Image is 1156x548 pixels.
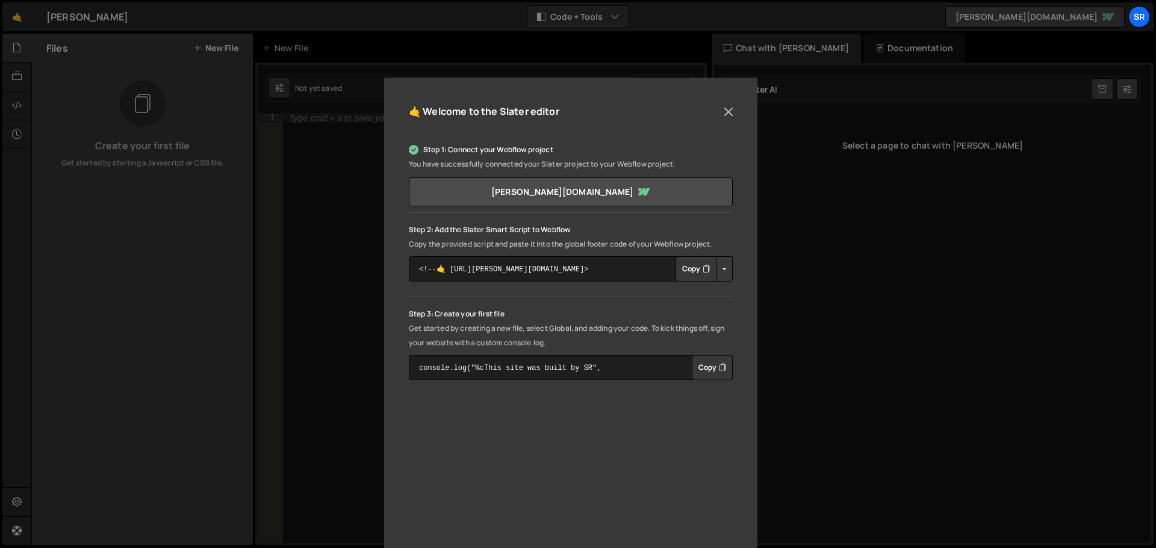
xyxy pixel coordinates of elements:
[692,355,733,380] div: Button group with nested dropdown
[409,307,733,321] p: Step 3: Create your first file
[409,223,733,237] p: Step 2: Add the Slater Smart Script to Webflow
[719,103,738,121] button: Close
[692,355,733,380] button: Copy
[409,256,733,282] textarea: <!--🤙 [URL][PERSON_NAME][DOMAIN_NAME]> <script>document.addEventListener("DOMContentLoaded", func...
[1128,6,1150,28] a: SR
[409,237,733,251] p: Copy the provided script and paste it into the global footer code of your Webflow project.
[409,321,733,350] p: Get started by creating a new file, select Global, and adding your code. To kick things off, sign...
[676,256,733,282] div: Button group with nested dropdown
[409,143,733,157] p: Step 1: Connect your Webflow project
[409,102,559,121] h5: 🤙 Welcome to the Slater editor
[409,157,733,171] p: You have successfully connected your Slater project to your Webflow project.
[676,256,716,282] button: Copy
[409,355,733,380] textarea: console.log("%cThis site was built by SR", "background:blue;color:#fff;padding: 8px;");
[409,177,733,206] a: [PERSON_NAME][DOMAIN_NAME]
